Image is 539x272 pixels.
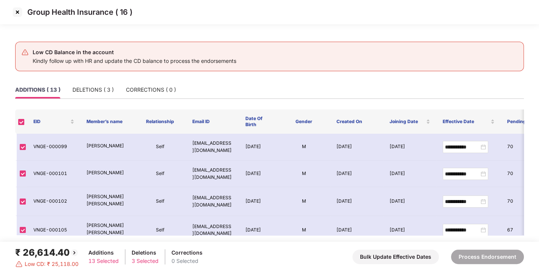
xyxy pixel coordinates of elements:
td: [DATE] [330,161,383,188]
img: svg+xml;base64,PHN2ZyBpZD0iQmFjay0yMHgyMCIgeG1sbnM9Imh0dHA6Ly93d3cudzMub3JnLzIwMDAvc3ZnIiB3aWR0aD... [70,248,79,257]
th: Gender [277,109,330,134]
div: 0 Selected [171,257,203,265]
span: EID [33,119,69,125]
th: Email ID [186,109,239,134]
div: 13 Selected [88,257,119,265]
td: [DATE] [330,134,383,161]
p: [PERSON_NAME] [PERSON_NAME] [86,222,127,236]
td: [DATE] [383,161,437,188]
td: [DATE] [239,216,277,245]
td: [EMAIL_ADDRESS][DOMAIN_NAME] [186,216,239,245]
th: Date Of Birth [239,109,277,134]
th: Created On [330,109,383,134]
td: [EMAIL_ADDRESS][DOMAIN_NAME] [186,134,239,161]
th: Joining Date [383,109,437,134]
td: [DATE] [383,216,437,245]
td: [DATE] [383,187,437,216]
td: M [277,216,330,245]
td: [DATE] [383,134,437,161]
img: svg+xml;base64,PHN2ZyBpZD0iRGFuZ2VyLTMyeDMyIiB4bWxucz0iaHR0cDovL3d3dy53My5vcmcvMjAwMC9zdmciIHdpZH... [15,260,23,268]
td: Self [134,187,187,216]
div: Additions [88,249,119,257]
div: DELETIONS ( 3 ) [72,86,114,94]
div: ADDITIONS ( 13 ) [15,86,60,94]
td: [DATE] [239,187,277,216]
td: [DATE] [330,187,383,216]
div: CORRECTIONS ( 0 ) [126,86,176,94]
img: svg+xml;base64,PHN2ZyBpZD0iQ3Jvc3MtMzJ4MzIiIHhtbG5zPSJodHRwOi8vd3d3LnczLm9yZy8yMDAwL3N2ZyIgd2lkdG... [11,6,24,18]
div: Kindly follow up with HR and update the CD balance to process the endorsements [33,57,236,65]
th: EID [27,109,80,134]
img: svg+xml;base64,PHN2ZyB4bWxucz0iaHR0cDovL3d3dy53My5vcmcvMjAwMC9zdmciIHdpZHRoPSIyNCIgaGVpZ2h0PSIyNC... [21,48,29,56]
td: Self [134,216,187,245]
td: [DATE] [239,161,277,188]
th: Effective Date [436,109,501,134]
span: Low CD: ₹ 25,118.00 [25,260,79,268]
span: Joining Date [390,119,425,125]
div: Deletions [132,249,159,257]
td: [EMAIL_ADDRESS][DOMAIN_NAME] [186,161,239,188]
p: [PERSON_NAME] [86,169,127,177]
p: [PERSON_NAME] [86,142,127,150]
td: Self [134,134,187,161]
td: VNGE-000105 [27,216,80,245]
th: Relationship [134,109,187,134]
button: Bulk Update Effective Dates [352,250,439,264]
div: 3 Selected [132,257,159,265]
span: Effective Date [442,119,489,125]
td: M [277,134,330,161]
td: Self [134,161,187,188]
td: [DATE] [330,216,383,245]
div: Corrections [171,249,203,257]
th: Member’s name [80,109,134,134]
td: VNGE-000101 [27,161,80,188]
td: [DATE] [239,134,277,161]
td: M [277,187,330,216]
p: [PERSON_NAME] [PERSON_NAME] [86,193,127,208]
td: VNGE-000102 [27,187,80,216]
td: [EMAIL_ADDRESS][DOMAIN_NAME] [186,187,239,216]
div: ₹ 26,614.40 [15,245,79,260]
div: Low CD Balance in the account [33,48,236,57]
td: M [277,161,330,188]
p: Group Health Insurance ( 16 ) [27,8,132,17]
button: Process Endorsement [451,250,524,264]
td: VNGE-000099 [27,134,80,161]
